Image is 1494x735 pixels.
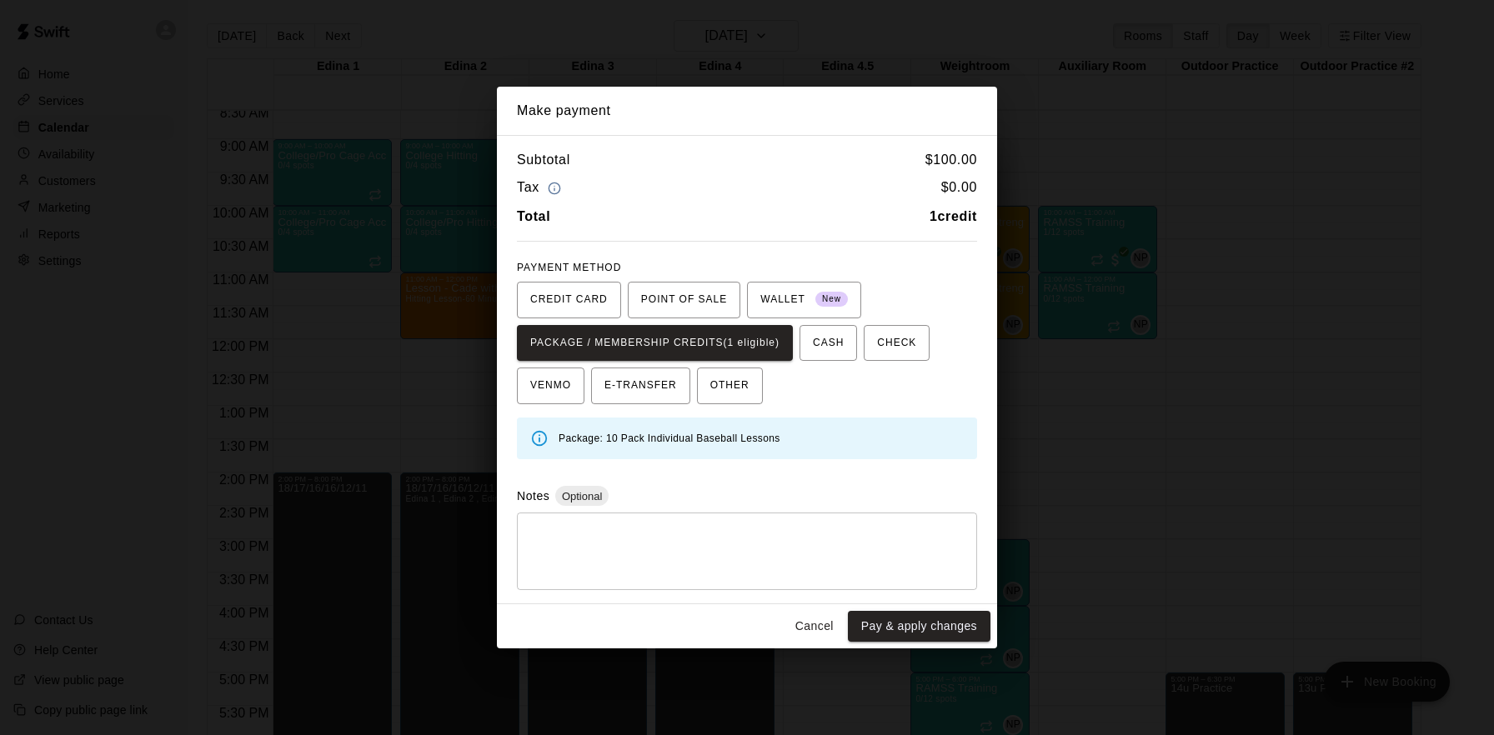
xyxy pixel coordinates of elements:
button: VENMO [517,367,584,404]
button: CREDIT CARD [517,282,621,318]
h6: Subtotal [517,149,570,171]
span: POINT OF SALE [641,287,727,313]
button: POINT OF SALE [628,282,740,318]
h6: $ 100.00 [925,149,977,171]
button: CHECK [864,325,930,362]
button: OTHER [697,367,763,404]
span: PAYMENT METHOD [517,262,621,273]
span: WALLET [760,287,848,313]
h6: $ 0.00 [941,177,977,199]
button: E-TRANSFER [591,367,690,404]
button: PACKAGE / MEMBERSHIP CREDITS(1 eligible) [517,325,793,362]
button: WALLET New [747,282,861,318]
span: PACKAGE / MEMBERSHIP CREDITS (1 eligible) [530,330,780,357]
button: Pay & apply changes [848,611,990,642]
button: Cancel [788,611,841,642]
b: Total [517,209,550,223]
span: CHECK [877,330,916,357]
label: Notes [517,489,549,502]
h2: Make payment [497,87,997,135]
span: New [815,288,848,311]
h6: Tax [517,177,565,199]
b: 1 credit [930,209,977,223]
span: CREDIT CARD [530,287,608,313]
span: E-TRANSFER [604,372,677,399]
span: Package: 10 Pack Individual Baseball Lessons [559,432,780,444]
span: Optional [555,490,609,502]
button: CASH [800,325,857,362]
span: OTHER [710,372,750,399]
span: CASH [813,330,844,357]
span: VENMO [530,372,571,399]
